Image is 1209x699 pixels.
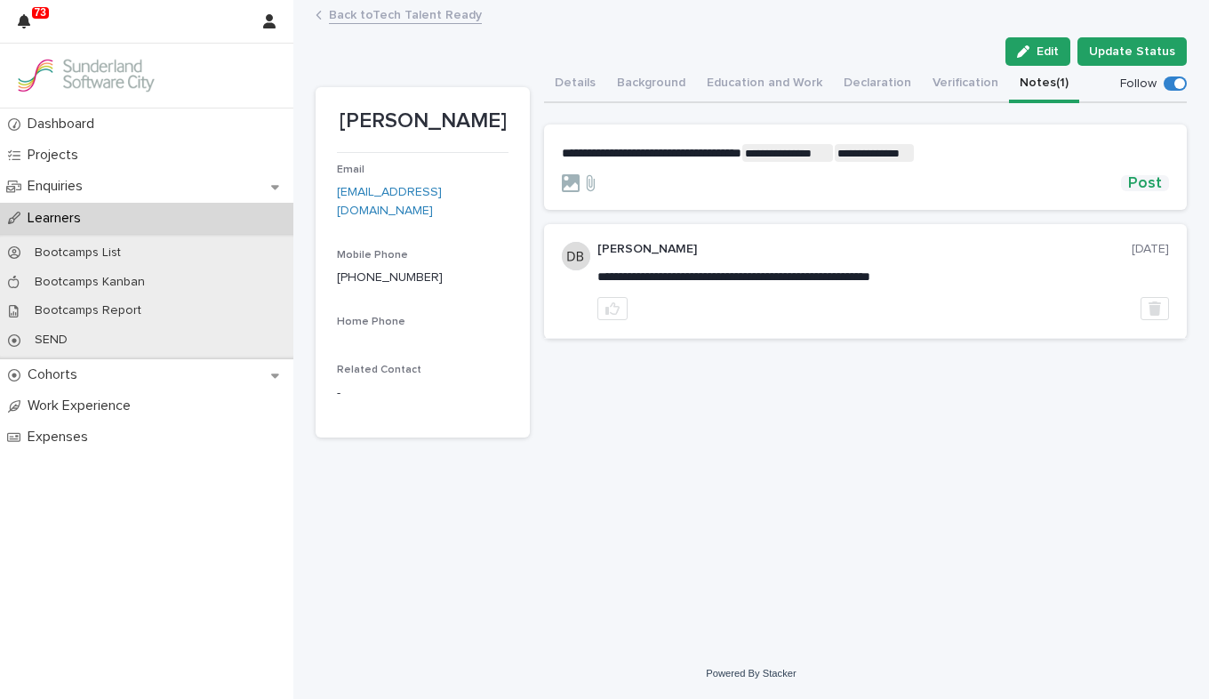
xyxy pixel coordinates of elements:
div: 73 [18,11,41,43]
p: SEND [20,333,82,348]
span: Post [1128,175,1162,191]
p: Dashboard [20,116,108,133]
p: - [337,384,508,403]
p: Follow [1120,76,1157,92]
a: Back toTech Talent Ready [329,4,482,24]
button: Notes (1) [1009,66,1079,103]
button: Post [1121,175,1169,191]
button: Edit [1005,37,1070,66]
p: [PERSON_NAME] [337,108,508,134]
button: Update Status [1077,37,1187,66]
button: Declaration [833,66,922,103]
p: [PERSON_NAME] [597,242,1132,257]
span: Home Phone [337,317,405,327]
button: Education and Work [696,66,833,103]
p: 73 [35,6,46,19]
a: Powered By Stacker [706,668,796,679]
button: Delete post [1141,297,1169,320]
p: Projects [20,147,92,164]
button: like this post [597,297,628,320]
span: Related Contact [337,365,421,375]
p: Work Experience [20,398,145,414]
button: Details [544,66,606,103]
a: [PHONE_NUMBER] [337,271,443,284]
p: Bootcamps Kanban [20,275,159,290]
span: Update Status [1089,43,1175,60]
a: [EMAIL_ADDRESS][DOMAIN_NAME] [337,186,442,217]
img: GVzBcg19RCOYju8xzymn [14,58,156,93]
span: Edit [1037,45,1059,58]
p: Bootcamps Report [20,303,156,318]
span: Mobile Phone [337,250,408,261]
p: [DATE] [1132,242,1169,257]
button: Verification [922,66,1009,103]
p: Expenses [20,429,102,446]
p: Bootcamps List [20,245,135,261]
button: Background [606,66,696,103]
p: Learners [20,210,95,227]
p: Cohorts [20,366,92,383]
span: Email [337,165,364,175]
p: Enquiries [20,178,97,195]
